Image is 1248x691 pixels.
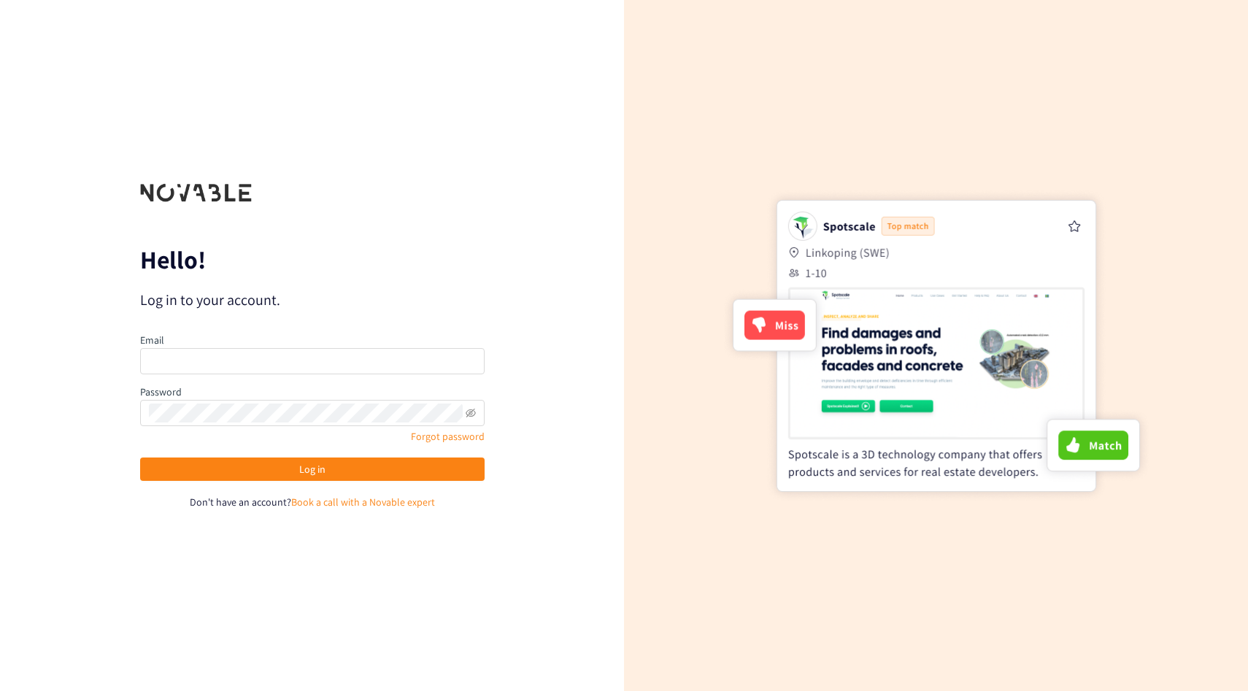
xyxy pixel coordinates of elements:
[140,248,485,271] p: Hello!
[140,385,182,398] label: Password
[140,333,164,347] label: Email
[291,495,435,509] a: Book a call with a Novable expert
[190,495,291,509] span: Don't have an account?
[466,408,476,418] span: eye-invisible
[411,430,485,443] a: Forgot password
[140,458,485,481] button: Log in
[299,461,326,477] span: Log in
[140,290,485,310] p: Log in to your account.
